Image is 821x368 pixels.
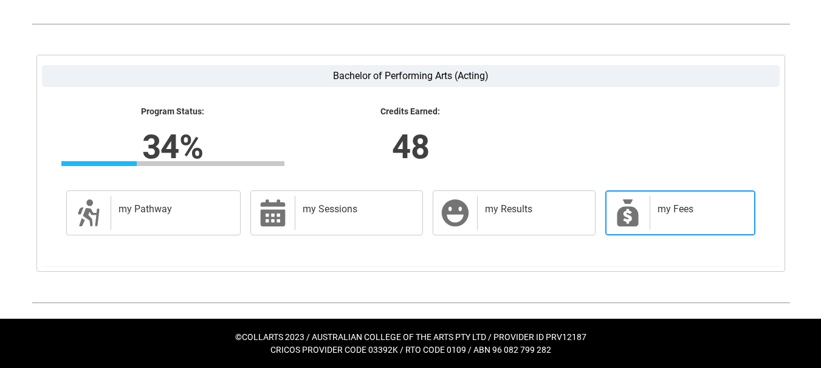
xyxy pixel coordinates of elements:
lightning-formatted-text: Credits Earned: [299,106,522,117]
lightning-formatted-text: Program Status: [61,106,284,117]
img: REDU_GREY_LINE [32,296,790,309]
span: My Payments [613,198,642,227]
h2: my Pathway [119,203,228,215]
a: my Results [433,190,595,235]
a: my Pathway [66,190,241,235]
h2: my Results [485,203,582,215]
a: my Sessions [250,190,423,235]
lightning-formatted-number: 48 [221,122,600,172]
h2: my Fees [658,203,743,215]
a: my Fees [605,190,755,235]
span: Description of icon when needed [74,198,103,227]
h2: my Sessions [303,203,410,215]
label: Bachelor of Performing Arts (Acting) [42,65,780,87]
img: REDU_GREY_LINE [32,18,790,30]
div: Progress Bar [61,161,284,166]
